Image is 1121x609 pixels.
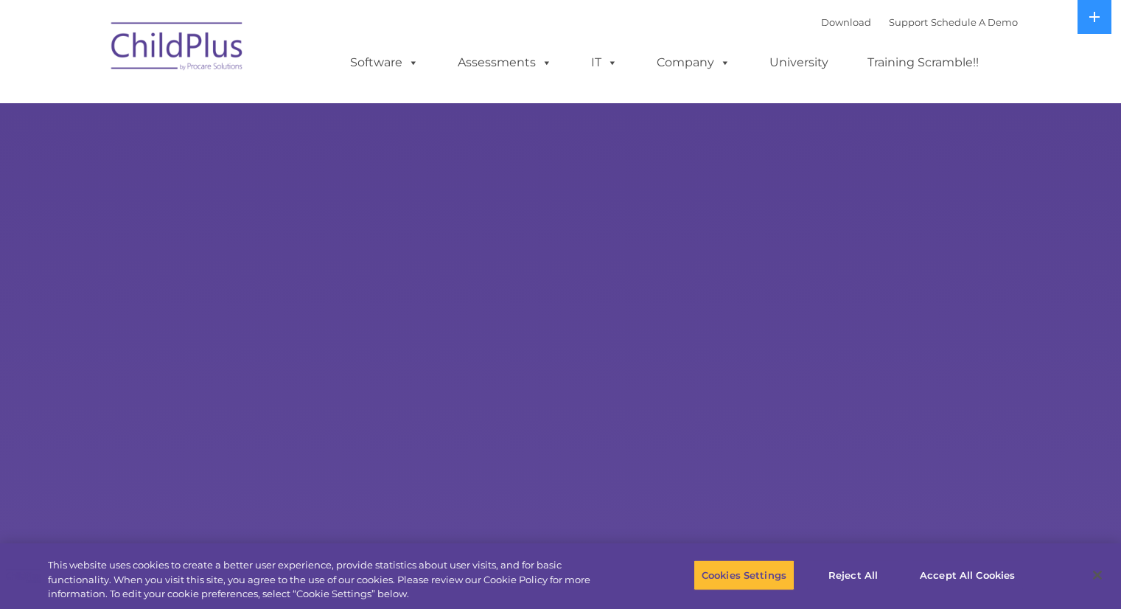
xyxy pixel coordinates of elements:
[335,48,433,77] a: Software
[755,48,843,77] a: University
[889,16,928,28] a: Support
[853,48,993,77] a: Training Scramble!!
[821,16,1018,28] font: |
[807,560,899,591] button: Reject All
[104,12,251,86] img: ChildPlus by Procare Solutions
[912,560,1023,591] button: Accept All Cookies
[1081,559,1114,591] button: Close
[694,560,795,591] button: Cookies Settings
[642,48,745,77] a: Company
[931,16,1018,28] a: Schedule A Demo
[443,48,567,77] a: Assessments
[576,48,632,77] a: IT
[821,16,871,28] a: Download
[48,558,617,602] div: This website uses cookies to create a better user experience, provide statistics about user visit...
